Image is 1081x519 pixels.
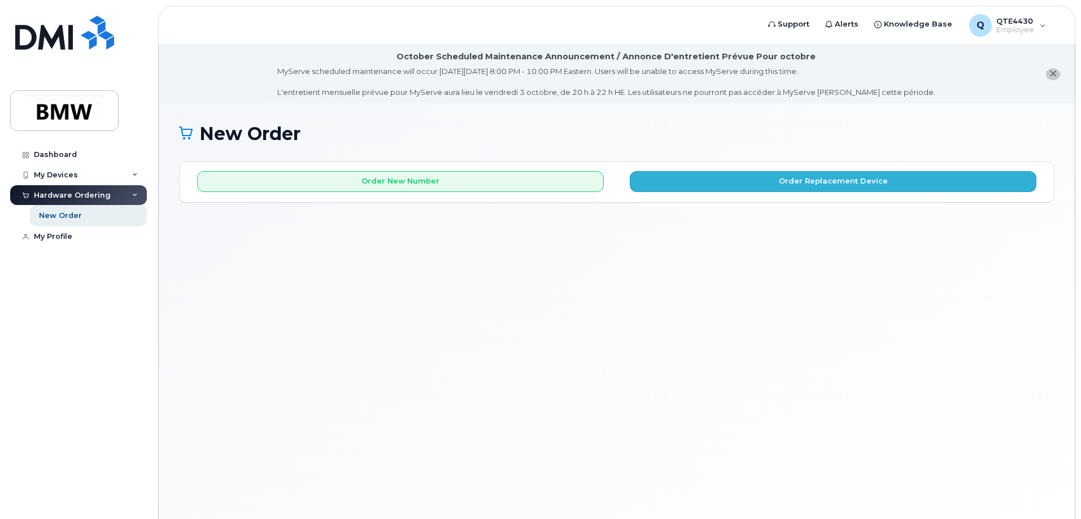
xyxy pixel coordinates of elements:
[1046,68,1060,80] button: close notification
[630,171,1036,192] button: Order Replacement Device
[197,171,604,192] button: Order New Number
[396,51,816,63] div: October Scheduled Maintenance Announcement / Annonce D'entretient Prévue Pour octobre
[277,66,935,98] div: MyServe scheduled maintenance will occur [DATE][DATE] 8:00 PM - 10:00 PM Eastern. Users will be u...
[179,124,1054,143] h1: New Order
[1032,470,1073,511] iframe: Messenger Launcher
